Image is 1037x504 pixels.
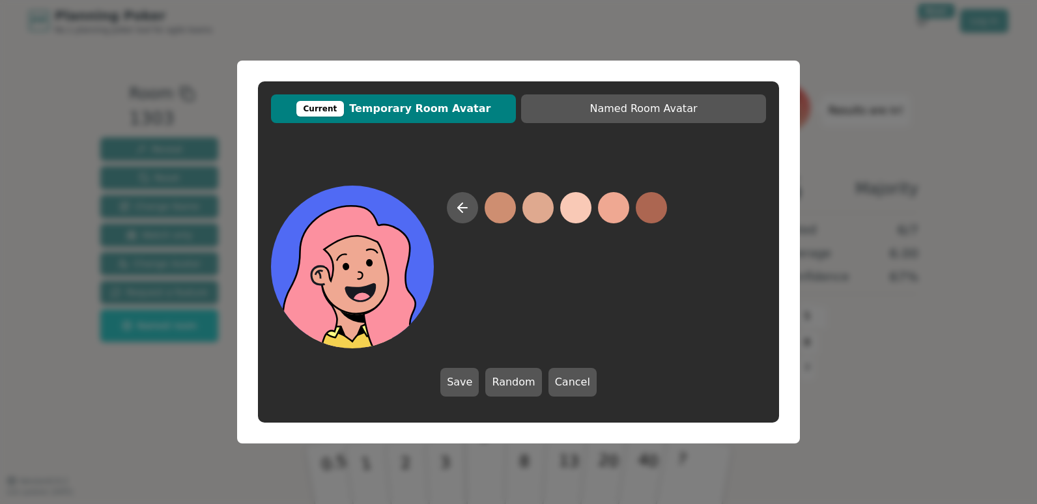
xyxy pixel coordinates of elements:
div: Current [296,101,345,117]
span: Temporary Room Avatar [277,101,509,117]
span: Named Room Avatar [528,101,760,117]
button: Random [485,368,541,397]
button: Cancel [548,368,597,397]
button: Named Room Avatar [521,94,766,123]
button: Save [440,368,479,397]
button: CurrentTemporary Room Avatar [271,94,516,123]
